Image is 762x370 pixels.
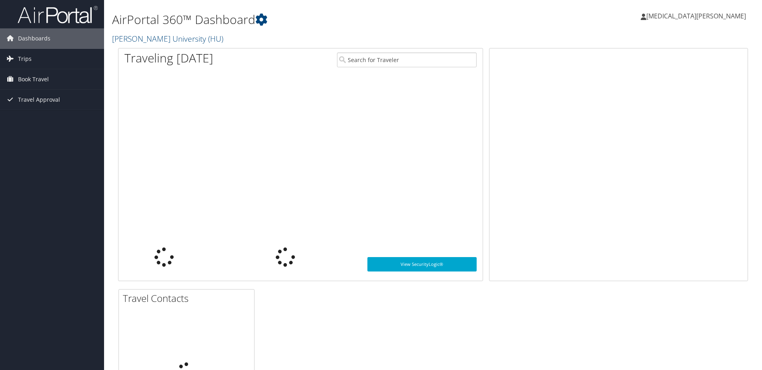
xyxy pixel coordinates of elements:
h2: Travel Contacts [123,292,254,305]
img: airportal-logo.png [18,5,98,24]
input: Search for Traveler [337,52,477,67]
span: Book Travel [18,69,49,89]
span: [MEDICAL_DATA][PERSON_NAME] [646,12,746,20]
a: [PERSON_NAME] University (HU) [112,33,225,44]
span: Travel Approval [18,90,60,110]
h1: AirPortal 360™ Dashboard [112,11,540,28]
span: Dashboards [18,28,50,48]
h1: Traveling [DATE] [124,50,213,66]
a: [MEDICAL_DATA][PERSON_NAME] [641,4,754,28]
a: View SecurityLogic® [367,257,477,271]
span: Trips [18,49,32,69]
